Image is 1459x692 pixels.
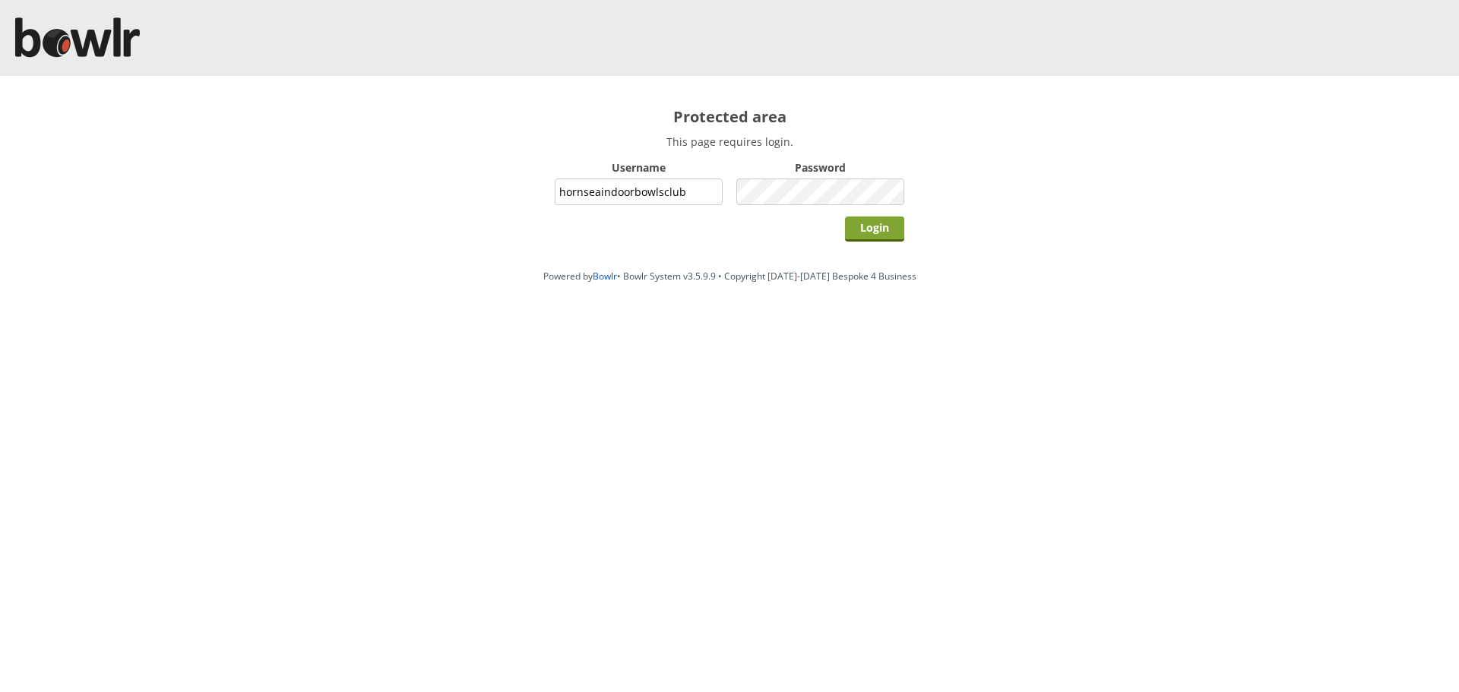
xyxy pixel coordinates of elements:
label: Password [736,160,904,175]
h2: Protected area [555,106,904,127]
a: Bowlr [593,270,617,283]
p: This page requires login. [555,134,904,149]
label: Username [555,160,723,175]
span: Powered by • Bowlr System v3.5.9.9 • Copyright [DATE]-[DATE] Bespoke 4 Business [543,270,916,283]
input: Login [845,216,904,242]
